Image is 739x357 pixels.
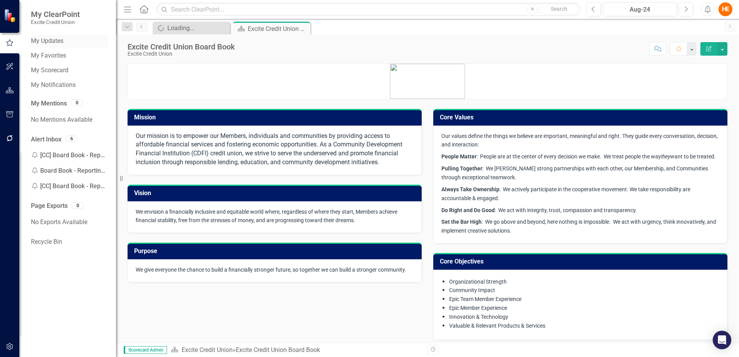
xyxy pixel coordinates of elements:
[440,258,724,265] h3: Core Objectives
[390,64,465,99] img: mceclip1.png
[248,24,308,34] div: Excite Credit Union Board Book
[136,132,414,167] p: Our mission is to empower our Members, individuals and communities by providing access to afforda...
[71,99,83,106] div: 0
[449,279,507,285] span: Organizational Strength
[31,112,108,127] div: No Mentions Available
[31,163,108,178] div: Board Book - Reporting Update Reminders Reminder
[31,178,108,194] div: [CC] Board Book - Reporting Update Reminders Reminder
[167,23,228,33] div: Loading...
[661,153,670,160] em: they
[171,346,422,355] div: »
[441,207,495,213] strong: Do Right and Do Good
[134,248,418,255] h3: Purpose
[31,81,108,90] a: My Notifications
[449,323,545,329] span: Valuable & Relevant Products & Services
[136,209,397,224] span: We envision a financially inclusive and equitable world where, regardless of where they start, Me...
[31,37,108,46] a: My Updates
[31,51,108,60] a: My Favorites
[65,135,78,142] div: 6
[713,331,731,349] div: Open Intercom Messenger
[540,4,579,15] button: Search
[155,23,228,33] a: Loading...
[440,114,724,121] h3: Core Values
[31,238,108,246] a: Recycle Bin
[4,8,17,22] img: ClearPoint Strategy
[603,2,677,16] button: Aug-24
[31,148,108,163] div: [CC] Board Book - Reporting Update Reminders Reminder
[31,202,68,211] a: Page Exports
[72,202,84,209] div: 0
[441,219,716,234] span: : We go above and beyond, here nothing is impossible. We act with urgency, think innovatively, an...
[134,190,418,197] h3: Vision
[31,135,61,144] a: Alert Inbox
[31,10,80,19] span: My ClearPoint
[441,153,477,160] strong: People Matter
[157,3,581,16] input: Search ClearPoint...
[136,267,406,273] span: We give everyone the chance to build a financially stronger future, so together we can build a st...
[441,207,637,213] span: : We act with integrity, trust, compassion and transparency.
[441,133,718,148] span: Our values define the things we believe are important, meaningful and right. They guide every con...
[441,186,499,192] strong: Always Take Ownership
[449,305,507,311] span: Epic Member Experience
[449,287,495,293] span: Community Impact
[606,5,674,14] div: Aug-24
[441,186,690,201] span: : We actively participate in the cooperative movement. We take responsibility are accountable & e...
[128,42,235,51] div: Excite Credit Union Board Book
[441,165,708,180] span: : We [PERSON_NAME] strong partnerships with each other, our Membership, and Communities through e...
[441,165,482,172] strong: Pulling Together
[31,99,67,108] a: My Mentions
[31,66,108,75] a: My Scorecard
[182,346,233,354] a: Excite Credit Union
[124,346,167,354] span: Scorecard Admin
[449,296,521,302] span: Epic Team Member Experience
[236,346,320,354] div: Excite Credit Union Board Book
[31,19,80,25] small: Excite Credit Union
[449,314,508,320] span: Innovation & Technology
[719,2,732,16] button: HE
[441,153,716,160] span: : People are at the center of every decision we make. We treat people the way want to be treated.
[551,6,567,12] span: Search
[128,51,235,57] div: Excite Credit Union
[134,114,418,121] h3: Mission
[31,214,108,230] div: No Exports Available
[441,219,482,225] strong: Set the Bar High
